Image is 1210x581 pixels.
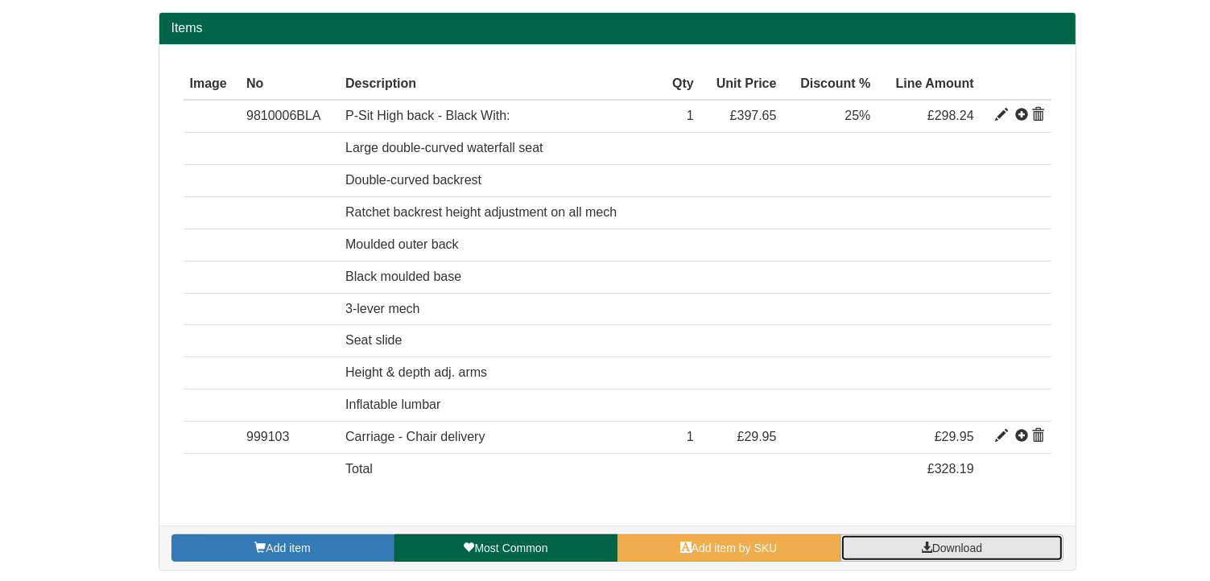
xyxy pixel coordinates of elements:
[687,430,694,443] span: 1
[692,542,778,554] span: Add item by SKU
[345,109,510,122] span: P-Sit High back - Black With:
[661,68,700,101] th: Qty
[240,100,339,132] td: 9810006BLA
[687,109,694,122] span: 1
[345,270,461,283] span: Black moulded base
[927,462,974,476] span: £328.19
[932,542,982,554] span: Download
[339,68,661,101] th: Description
[345,398,440,411] span: Inflatable lumbar
[345,205,617,219] span: Ratchet backrest height adjustment on all mech
[474,542,547,554] span: Most Common
[240,421,339,453] td: 999103
[339,453,661,484] td: Total
[266,542,310,554] span: Add item
[345,141,543,155] span: Large double-curved waterfall seat
[840,534,1063,562] a: Download
[845,109,870,122] span: 25%
[171,21,1063,35] h2: Items
[345,237,459,251] span: Moulded outer back
[345,333,402,347] span: Seat slide
[345,302,419,315] span: 3-lever mech
[737,430,777,443] span: £29.95
[184,68,241,101] th: Image
[345,430,485,443] span: Carriage - Chair delivery
[345,365,487,379] span: Height & depth adj. arms
[240,68,339,101] th: No
[927,109,974,122] span: £298.24
[730,109,777,122] span: £397.65
[783,68,878,101] th: Discount %
[700,68,783,101] th: Unit Price
[877,68,980,101] th: Line Amount
[935,430,974,443] span: £29.95
[345,173,481,187] span: Double-curved backrest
